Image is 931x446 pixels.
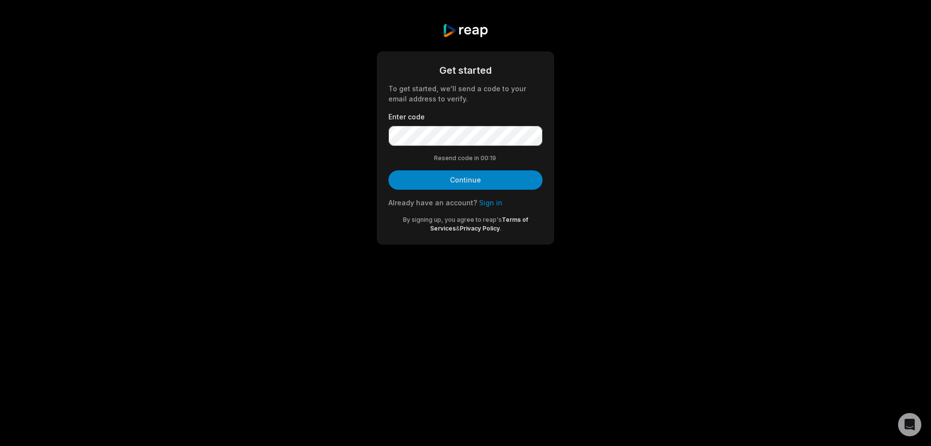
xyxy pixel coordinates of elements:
[442,23,488,38] img: reap
[479,198,502,207] a: Sign in
[388,154,543,163] div: Resend code in 00:
[456,225,460,232] span: &
[490,154,498,163] span: 19
[430,216,529,232] a: Terms of Services
[500,225,501,232] span: .
[388,170,543,190] button: Continue
[388,63,543,78] div: Get started
[388,112,543,122] label: Enter code
[460,225,500,232] a: Privacy Policy
[388,198,477,207] span: Already have an account?
[898,413,921,436] div: Open Intercom Messenger
[388,83,543,104] div: To get started, we'll send a code to your email address to verify.
[403,216,502,223] span: By signing up, you agree to reap's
